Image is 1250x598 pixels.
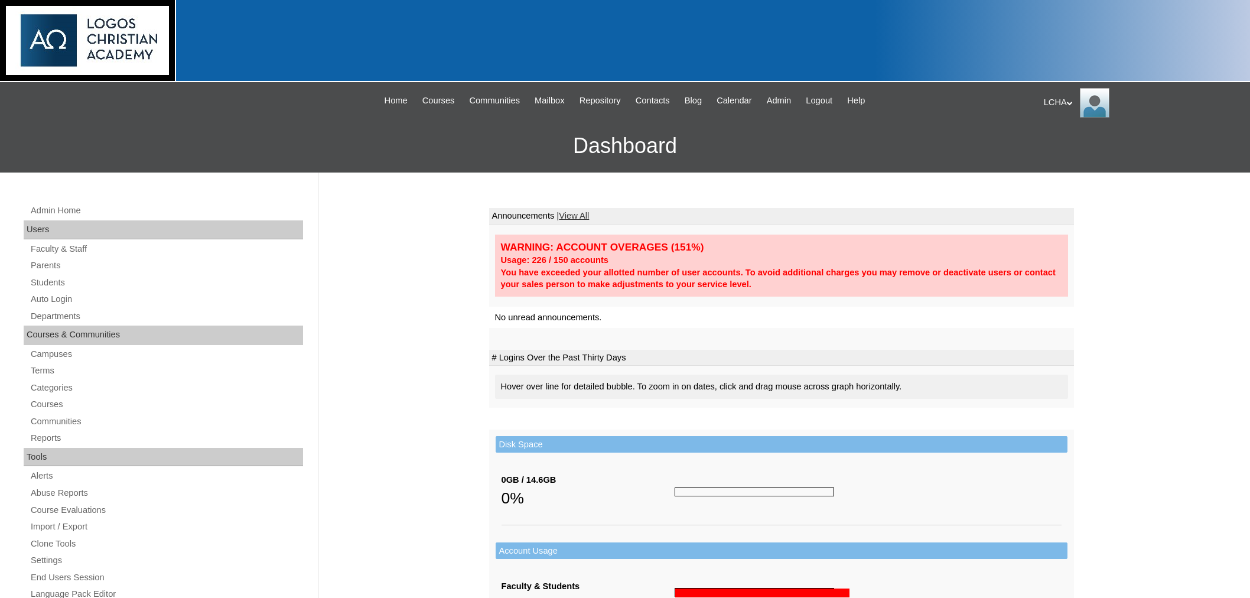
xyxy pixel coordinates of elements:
[800,94,838,108] a: Logout
[379,94,414,108] a: Home
[489,307,1074,329] td: No unread announcements.
[1044,88,1238,118] div: LCHA
[30,431,303,446] a: Reports
[529,94,571,108] a: Mailbox
[761,94,797,108] a: Admin
[841,94,871,108] a: Help
[30,363,303,378] a: Terms
[30,414,303,429] a: Communities
[30,381,303,395] a: Categories
[416,94,461,108] a: Courses
[30,309,303,324] a: Departments
[580,94,621,108] span: Repository
[469,94,520,108] span: Communities
[30,570,303,585] a: End Users Session
[30,275,303,290] a: Students
[24,448,303,467] div: Tools
[30,553,303,568] a: Settings
[30,203,303,218] a: Admin Home
[496,436,1067,453] td: Disk Space
[24,220,303,239] div: Users
[717,94,751,108] span: Calendar
[559,211,589,220] a: View All
[463,94,526,108] a: Communities
[30,503,303,518] a: Course Evaluations
[847,94,865,108] span: Help
[489,350,1074,366] td: # Logins Over the Past Thirty Days
[422,94,455,108] span: Courses
[806,94,832,108] span: Logout
[385,94,408,108] span: Home
[711,94,757,108] a: Calendar
[685,94,702,108] span: Blog
[6,119,1244,173] h3: Dashboard
[502,486,675,510] div: 0%
[30,292,303,307] a: Auto Login
[502,580,675,593] div: Faculty & Students
[6,6,169,75] img: logo-white.png
[30,397,303,412] a: Courses
[496,542,1067,560] td: Account Usage
[767,94,792,108] span: Admin
[495,375,1068,399] div: Hover over line for detailed bubble. To zoom in on dates, click and drag mouse across graph horiz...
[30,242,303,256] a: Faculty & Staff
[489,208,1074,225] td: Announcements |
[30,258,303,273] a: Parents
[501,255,608,265] strong: Usage: 226 / 150 accounts
[24,326,303,344] div: Courses & Communities
[501,240,1062,254] div: WARNING: ACCOUNT OVERAGES (151%)
[574,94,627,108] a: Repository
[30,347,303,362] a: Campuses
[535,94,565,108] span: Mailbox
[630,94,676,108] a: Contacts
[30,469,303,483] a: Alerts
[502,474,675,486] div: 0GB / 14.6GB
[30,519,303,534] a: Import / Export
[501,266,1062,291] div: You have exceeded your allotted number of user accounts. To avoid additional charges you may remo...
[30,537,303,551] a: Clone Tools
[1080,88,1109,118] img: LCHA Admin
[636,94,670,108] span: Contacts
[30,486,303,500] a: Abuse Reports
[679,94,708,108] a: Blog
